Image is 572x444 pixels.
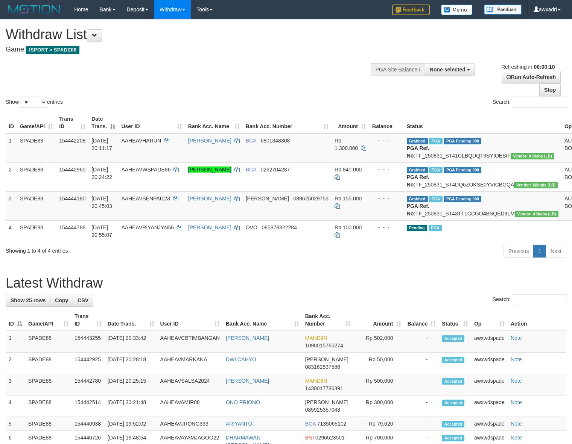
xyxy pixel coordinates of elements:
span: MANDIRI [305,378,327,384]
a: [PERSON_NAME] [226,335,269,341]
span: Grabbed [407,138,428,144]
th: Balance: activate to sort column ascending [404,309,439,331]
span: Accepted [442,335,464,342]
a: Note [511,356,522,362]
div: - - - [372,195,401,202]
span: PGA Pending [444,138,482,144]
th: Game/API: activate to sort column ascending [17,112,56,133]
b: PGA Ref. No: [407,145,429,159]
label: Search: [493,97,566,108]
label: Show entries [6,97,63,108]
a: [PERSON_NAME] [226,378,269,384]
td: AAHEAVJRONG333 [157,417,223,431]
th: Trans ID: activate to sort column ascending [56,112,88,133]
td: TF_250831_ST43TTLCCGO4BSQED9LM [404,191,561,220]
span: 154442960 [59,167,85,173]
b: PGA Ref. No: [407,174,429,188]
td: [DATE] 20:33:42 [105,331,157,353]
div: Showing 1 to 4 of 4 entries [6,244,233,255]
td: - [404,353,439,374]
strong: 00:00:10 [534,64,555,70]
span: Copy 089625029753 to clipboard [294,195,329,202]
span: Rp 100.000 [335,224,362,230]
td: SPADE88 [25,331,71,353]
span: Accepted [442,400,464,406]
td: SPADE88 [25,417,71,431]
span: PGA Pending [444,167,482,173]
a: CSV [73,294,93,307]
td: AAHEAVAMIR88 [157,396,223,417]
span: Refreshing in: [501,64,555,70]
th: Date Trans.: activate to sort column descending [88,112,118,133]
span: Rp 1.300.000 [335,138,358,151]
span: [DATE] 20:11:17 [91,138,112,151]
th: ID: activate to sort column descending [6,309,25,331]
th: Balance [369,112,404,133]
span: Accepted [442,435,464,441]
th: Game/API: activate to sort column ascending [25,309,71,331]
span: [PERSON_NAME] [305,356,348,362]
a: [PERSON_NAME] [188,195,231,202]
b: PGA Ref. No: [407,203,429,217]
span: 154444788 [59,224,85,230]
span: None selected [430,67,466,73]
span: Accepted [442,378,464,385]
td: AAHEAVCBTIMBANGAN [157,331,223,353]
td: 3 [6,191,17,220]
span: [PERSON_NAME] [246,195,289,202]
th: ID [6,112,17,133]
td: TF_250831_ST41CLBQDQT9SYIOESIF [404,133,561,163]
input: Search: [513,97,566,108]
img: MOTION_logo.png [6,4,63,15]
span: BCA [305,421,316,427]
span: OVO [246,224,257,230]
th: Amount: activate to sort column ascending [332,112,369,133]
td: SPADE88 [25,374,71,396]
td: 1 [6,331,25,353]
img: Feedback.jpg [392,5,430,15]
td: 154442925 [71,353,105,374]
td: TF_250831_ST4DQ6ZOKSE0YVICBGQA [404,162,561,191]
span: AAHEAVHARUN [121,138,161,144]
div: - - - [372,166,401,173]
td: 4 [6,220,17,242]
td: 154442780 [71,374,105,396]
span: Vendor URL: https://dashboard.q2checkout.com/secure [515,211,558,217]
a: Run Auto-Refresh [502,71,561,83]
a: Note [511,335,522,341]
td: 5 [6,417,25,431]
span: Accepted [442,421,464,427]
a: [PERSON_NAME] [188,167,231,173]
span: MANDIRI [305,335,327,341]
th: Status [404,112,561,133]
td: awxwdspade [471,353,508,374]
th: Bank Acc. Name: activate to sort column ascending [185,112,243,133]
td: [DATE] 20:28:18 [105,353,157,374]
th: Op: activate to sort column ascending [471,309,508,331]
span: AAHEAVRIYANJYN56 [121,224,174,230]
span: Copy 1090015765274 to clipboard [305,342,343,349]
span: Marked by awxwdspade [429,138,442,144]
h1: Latest Withdraw [6,276,566,291]
span: Accepted [442,357,464,363]
span: Marked by awxwdspade [429,167,442,173]
img: panduan.png [484,5,522,15]
td: - [404,417,439,431]
td: SPADE88 [25,396,71,417]
span: Copy [55,297,68,303]
img: Button%20Memo.svg [441,5,473,15]
span: Pending [407,225,427,231]
td: 2 [6,162,17,191]
a: DWI CAHYO [226,356,256,362]
span: PGA Pending [444,196,482,202]
span: CSV [78,297,88,303]
span: Vendor URL: https://dashboard.q2checkout.com/secure [511,153,554,159]
td: Rp 50,000 [353,353,404,374]
span: AAHEAVSENPAI123 [121,195,170,202]
div: - - - [372,224,401,231]
a: [PERSON_NAME] [188,224,231,230]
label: Search: [493,294,566,305]
td: SPADE88 [17,133,56,163]
td: AAHEAVSALSA2024 [157,374,223,396]
span: Copy 0296523501 to clipboard [315,435,345,441]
